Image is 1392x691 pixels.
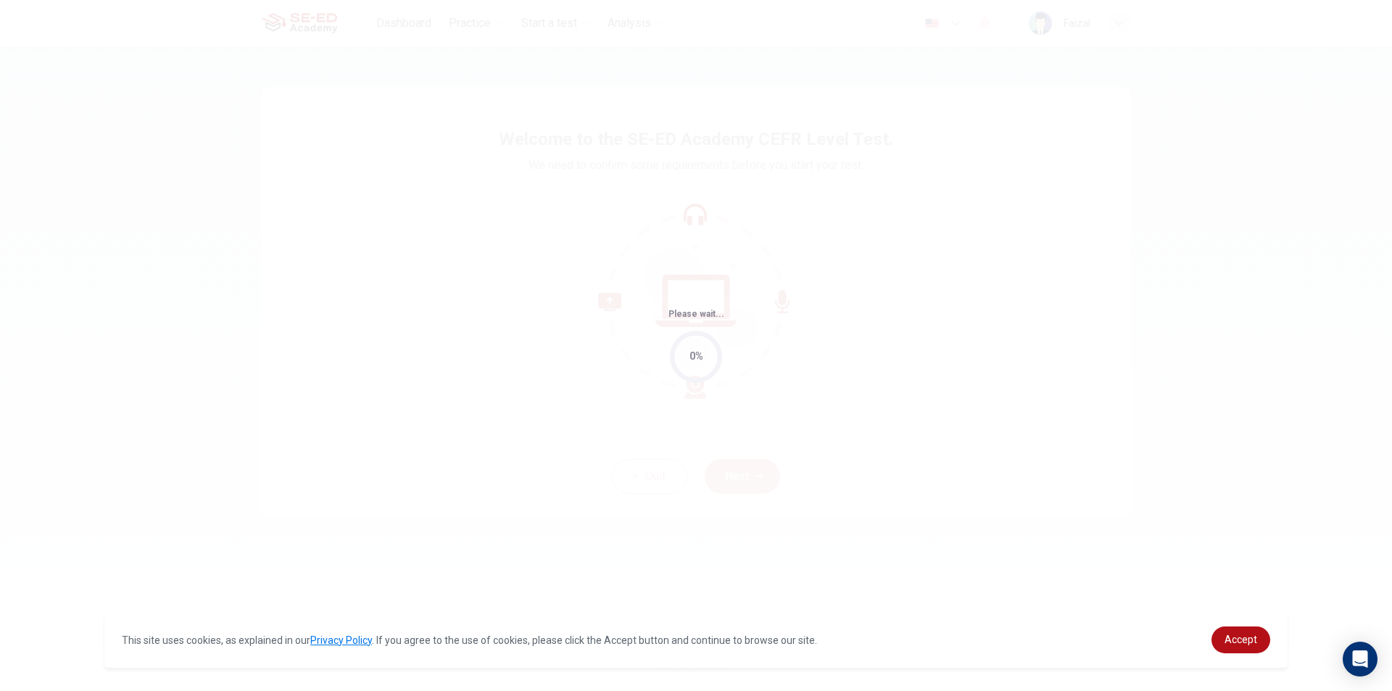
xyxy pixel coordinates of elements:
[1211,626,1270,653] a: dismiss cookie message
[1225,634,1257,645] span: Accept
[104,612,1288,668] div: cookieconsent
[689,348,703,365] div: 0%
[122,634,817,646] span: This site uses cookies, as explained in our . If you agree to the use of cookies, please click th...
[668,309,724,319] span: Please wait...
[310,634,372,646] a: Privacy Policy
[1343,642,1377,676] div: Open Intercom Messenger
